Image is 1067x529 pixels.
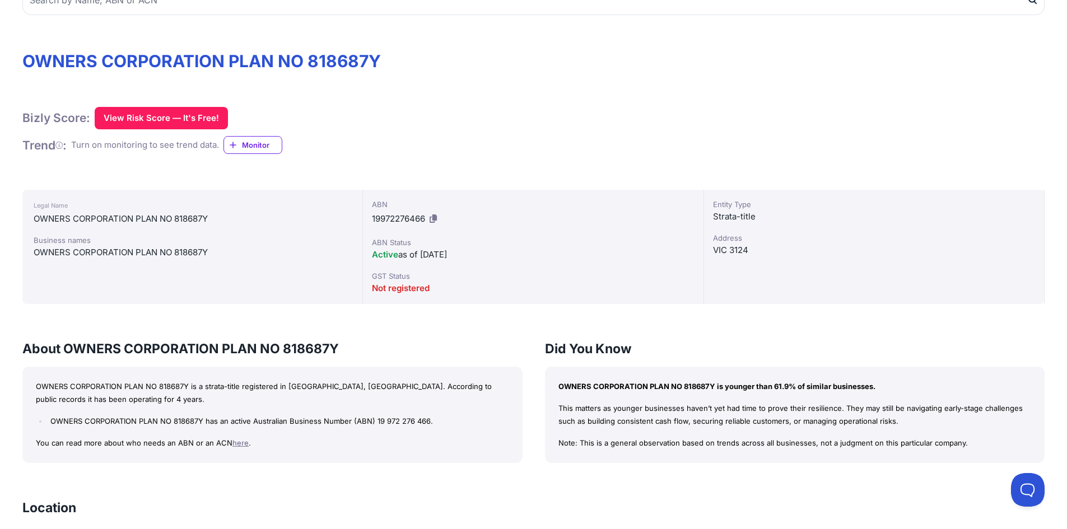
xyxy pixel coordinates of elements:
h1: Trend : [22,138,67,153]
h1: Bizly Score: [22,110,90,125]
div: ABN Status [372,237,694,248]
h3: Did You Know [545,340,1045,358]
div: Strata-title [713,210,1035,223]
p: OWNERS CORPORATION PLAN NO 818687Y is younger than 61.9% of similar businesses. [558,380,1032,393]
p: Note: This is a general observation based on trends across all businesses, not a judgment on this... [558,437,1032,450]
a: Monitor [223,136,282,154]
div: Address [713,232,1035,244]
iframe: Toggle Customer Support [1011,473,1045,507]
p: OWNERS CORPORATION PLAN NO 818687Y is a strata-title registered in [GEOGRAPHIC_DATA], [GEOGRAPHIC... [36,380,509,406]
div: Entity Type [713,199,1035,210]
button: View Risk Score — It's Free! [95,107,228,129]
span: Monitor [242,139,282,151]
div: VIC 3124 [713,244,1035,257]
h1: OWNERS CORPORATION PLAN NO 818687Y [22,51,1045,71]
h3: About OWNERS CORPORATION PLAN NO 818687Y [22,340,523,358]
div: GST Status [372,270,694,282]
li: OWNERS CORPORATION PLAN NO 818687Y has an active Australian Business Number (ABN) 19 972 276 466. [48,415,509,428]
p: This matters as younger businesses haven’t yet had time to prove their resilience. They may still... [558,402,1032,428]
span: 19972276466 [372,213,425,224]
div: as of [DATE] [372,248,694,261]
div: Legal Name [34,199,351,212]
a: here [232,438,249,447]
div: OWNERS CORPORATION PLAN NO 818687Y [34,212,351,226]
div: OWNERS CORPORATION PLAN NO 818687Y [34,246,351,259]
span: Not registered [372,283,430,293]
div: Business names [34,235,351,246]
h3: Location [22,499,76,517]
span: Active [372,249,398,260]
div: Turn on monitoring to see trend data. [71,139,219,152]
p: You can read more about who needs an ABN or an ACN . [36,437,509,450]
div: ABN [372,199,694,210]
